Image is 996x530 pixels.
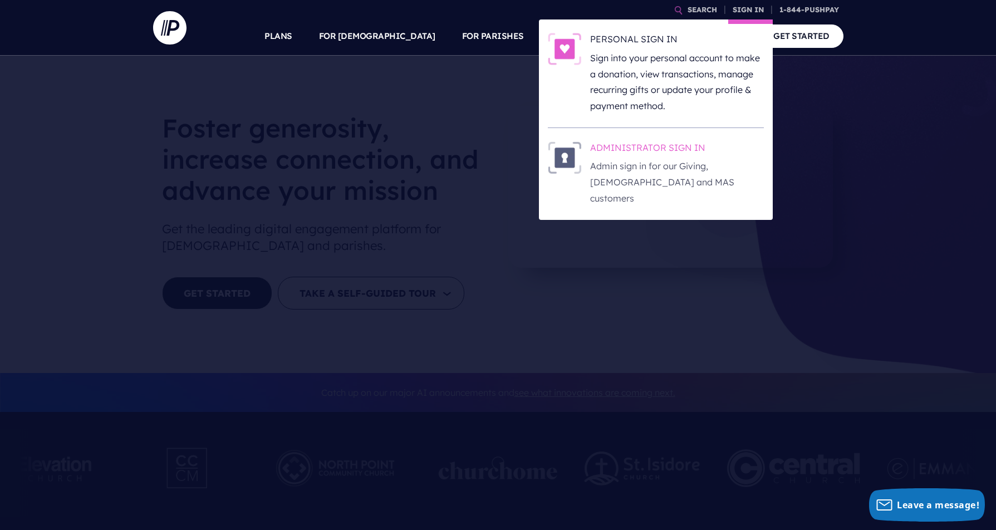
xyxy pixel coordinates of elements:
a: PLANS [264,17,292,56]
img: ADMINISTRATOR SIGN IN - Illustration [548,141,581,174]
h6: PERSONAL SIGN IN [590,33,764,50]
a: SOLUTIONS [551,17,600,56]
img: PERSONAL SIGN IN - Illustration [548,33,581,65]
a: COMPANY [692,17,733,56]
a: EXPLORE [626,17,665,56]
p: Sign into your personal account to make a donation, view transactions, manage recurring gifts or ... [590,50,764,114]
a: GET STARTED [759,24,843,47]
a: FOR [DEMOGRAPHIC_DATA] [319,17,435,56]
a: FOR PARISHES [462,17,524,56]
button: Leave a message! [869,488,985,522]
p: Admin sign in for our Giving, [DEMOGRAPHIC_DATA] and MAS customers [590,158,764,206]
h6: ADMINISTRATOR SIGN IN [590,141,764,158]
a: PERSONAL SIGN IN - Illustration PERSONAL SIGN IN Sign into your personal account to make a donati... [548,33,764,114]
a: ADMINISTRATOR SIGN IN - Illustration ADMINISTRATOR SIGN IN Admin sign in for our Giving, [DEMOGRA... [548,141,764,207]
span: Leave a message! [897,499,979,511]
